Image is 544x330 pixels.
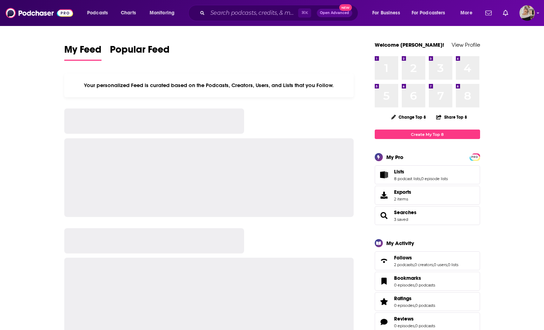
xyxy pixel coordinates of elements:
[375,251,480,270] span: Follows
[145,7,184,19] button: open menu
[448,262,458,267] a: 0 lists
[394,176,420,181] a: 8 podcast lists
[208,7,298,19] input: Search podcasts, credits, & more...
[434,262,447,267] a: 0 users
[394,169,448,175] a: Lists
[447,262,448,267] span: ,
[500,7,511,19] a: Show notifications dropdown
[317,9,352,17] button: Open AdvancedNew
[64,73,354,97] div: Your personalized Feed is curated based on the Podcasts, Creators, Users, and Lists that you Follow.
[6,6,73,20] img: Podchaser - Follow, Share and Rate Podcasts
[455,7,481,19] button: open menu
[375,292,480,311] span: Ratings
[415,303,435,308] a: 0 podcasts
[377,276,391,286] a: Bookmarks
[195,5,365,21] div: Search podcasts, credits, & more...
[375,41,444,48] a: Welcome [PERSON_NAME]!
[64,44,101,60] span: My Feed
[452,41,480,48] a: View Profile
[415,283,435,288] a: 0 podcasts
[375,130,480,139] a: Create My Top 8
[407,7,455,19] button: open menu
[421,176,448,181] a: 0 episode lists
[377,317,391,327] a: Reviews
[394,295,435,302] a: Ratings
[375,206,480,225] span: Searches
[433,262,434,267] span: ,
[394,283,414,288] a: 0 episodes
[387,113,431,121] button: Change Top 8
[394,316,414,322] span: Reviews
[394,255,412,261] span: Follows
[87,8,108,18] span: Podcasts
[377,297,391,306] a: Ratings
[420,176,421,181] span: ,
[471,154,479,160] span: PRO
[415,323,435,328] a: 0 podcasts
[377,170,391,180] a: Lists
[150,8,175,18] span: Monitoring
[298,8,311,18] span: ⌘ K
[82,7,117,19] button: open menu
[375,186,480,205] a: Exports
[414,262,433,267] a: 0 creators
[394,217,408,222] a: 3 saved
[414,303,415,308] span: ,
[377,256,391,266] a: Follows
[64,44,101,61] a: My Feed
[394,316,435,322] a: Reviews
[436,110,467,124] button: Share Top 8
[377,211,391,220] a: Searches
[414,323,415,328] span: ,
[375,165,480,184] span: Lists
[394,275,435,281] a: Bookmarks
[375,272,480,291] span: Bookmarks
[386,154,404,160] div: My Pro
[386,240,414,246] div: My Activity
[377,190,391,200] span: Exports
[519,5,535,21] button: Show profile menu
[394,295,412,302] span: Ratings
[394,189,411,195] span: Exports
[394,169,404,175] span: Lists
[519,5,535,21] span: Logged in as angelabaggetta
[110,44,170,60] span: Popular Feed
[367,7,409,19] button: open menu
[339,4,352,11] span: New
[320,11,349,15] span: Open Advanced
[394,262,414,267] a: 2 podcasts
[460,8,472,18] span: More
[483,7,494,19] a: Show notifications dropdown
[110,44,170,61] a: Popular Feed
[414,283,415,288] span: ,
[121,8,136,18] span: Charts
[394,303,414,308] a: 0 episodes
[394,275,421,281] span: Bookmarks
[471,154,479,159] a: PRO
[394,255,458,261] a: Follows
[519,5,535,21] img: User Profile
[394,197,411,202] span: 2 items
[394,323,414,328] a: 0 episodes
[412,8,445,18] span: For Podcasters
[116,7,140,19] a: Charts
[372,8,400,18] span: For Business
[394,209,417,216] a: Searches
